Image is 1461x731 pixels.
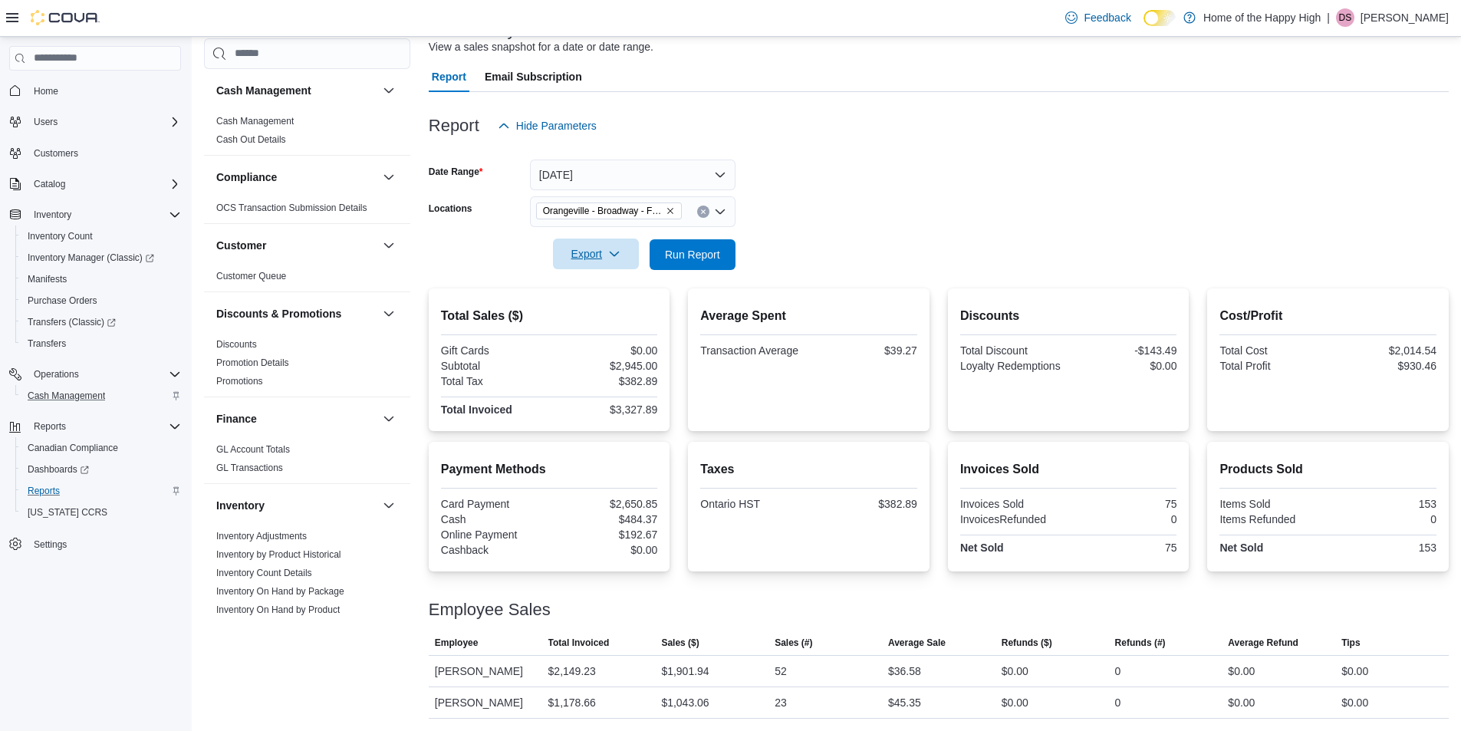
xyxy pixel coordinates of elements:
[485,61,582,92] span: Email Subscription
[28,143,181,163] span: Customers
[441,513,546,525] div: Cash
[888,662,921,680] div: $36.58
[15,226,187,247] button: Inventory Count
[216,338,257,351] span: Discounts
[21,387,181,405] span: Cash Management
[429,601,551,619] h3: Employee Sales
[28,463,89,476] span: Dashboards
[3,142,187,164] button: Customers
[28,113,64,131] button: Users
[380,168,398,186] button: Compliance
[1219,460,1436,479] h2: Products Sold
[435,637,479,649] span: Employee
[216,585,344,598] span: Inventory On Hand by Package
[28,365,85,384] button: Operations
[3,364,187,385] button: Operations
[216,134,286,145] a: Cash Out Details
[429,39,653,55] div: View a sales snapshot for a date or date range.
[216,568,312,578] a: Inventory Count Details
[1341,693,1368,712] div: $0.00
[216,604,340,616] span: Inventory On Hand by Product
[216,271,286,282] a: Customer Queue
[1228,693,1255,712] div: $0.00
[28,144,84,163] a: Customers
[28,417,72,436] button: Reports
[1361,8,1449,27] p: [PERSON_NAME]
[15,502,187,523] button: [US_STATE] CCRS
[21,249,181,267] span: Inventory Manager (Classic)
[15,385,187,407] button: Cash Management
[700,460,917,479] h2: Taxes
[441,307,658,325] h2: Total Sales ($)
[548,662,596,680] div: $2,149.23
[21,270,73,288] a: Manifests
[21,291,104,310] a: Purchase Orders
[960,542,1004,554] strong: Net Sold
[1143,10,1176,26] input: Dark Mode
[28,417,181,436] span: Reports
[552,375,657,387] div: $382.89
[21,439,181,457] span: Canadian Compliance
[441,403,512,416] strong: Total Invoiced
[650,239,735,270] button: Run Report
[28,230,93,242] span: Inventory Count
[21,227,181,245] span: Inventory Count
[28,82,64,100] a: Home
[216,170,277,185] h3: Compliance
[1228,637,1298,649] span: Average Refund
[552,528,657,541] div: $192.67
[1203,8,1321,27] p: Home of the Happy High
[700,307,917,325] h2: Average Spent
[665,247,720,262] span: Run Report
[21,227,99,245] a: Inventory Count
[1002,693,1028,712] div: $0.00
[216,238,377,253] button: Customer
[28,535,73,554] a: Settings
[216,604,340,615] a: Inventory On Hand by Product
[21,334,72,353] a: Transfers
[216,83,377,98] button: Cash Management
[1219,360,1324,372] div: Total Profit
[15,290,187,311] button: Purchase Orders
[3,532,187,555] button: Settings
[1341,637,1360,649] span: Tips
[441,498,546,510] div: Card Payment
[28,365,181,384] span: Operations
[216,357,289,368] a: Promotion Details
[552,513,657,525] div: $484.37
[960,344,1065,357] div: Total Discount
[216,376,263,387] a: Promotions
[492,110,603,141] button: Hide Parameters
[1331,542,1436,554] div: 153
[216,170,377,185] button: Compliance
[536,203,682,219] span: Orangeville - Broadway - Fire & Flower
[3,80,187,102] button: Home
[661,693,709,712] div: $1,043.06
[216,586,344,597] a: Inventory On Hand by Package
[1331,498,1436,510] div: 153
[697,206,709,218] button: Clear input
[21,313,181,331] span: Transfers (Classic)
[441,528,546,541] div: Online Payment
[3,416,187,437] button: Reports
[34,178,65,190] span: Catalog
[15,311,187,333] a: Transfers (Classic)
[429,203,472,215] label: Locations
[21,291,181,310] span: Purchase Orders
[216,443,290,456] span: GL Account Totals
[1228,662,1255,680] div: $0.00
[216,83,311,98] h3: Cash Management
[960,460,1177,479] h2: Invoices Sold
[1115,637,1166,649] span: Refunds (#)
[28,390,105,402] span: Cash Management
[28,295,97,307] span: Purchase Orders
[812,344,917,357] div: $39.27
[28,506,107,519] span: [US_STATE] CCRS
[21,270,181,288] span: Manifests
[960,360,1065,372] div: Loyalty Redemptions
[552,344,657,357] div: $0.00
[15,247,187,268] a: Inventory Manager (Classic)
[888,637,946,649] span: Average Sale
[1059,2,1137,33] a: Feedback
[34,538,67,551] span: Settings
